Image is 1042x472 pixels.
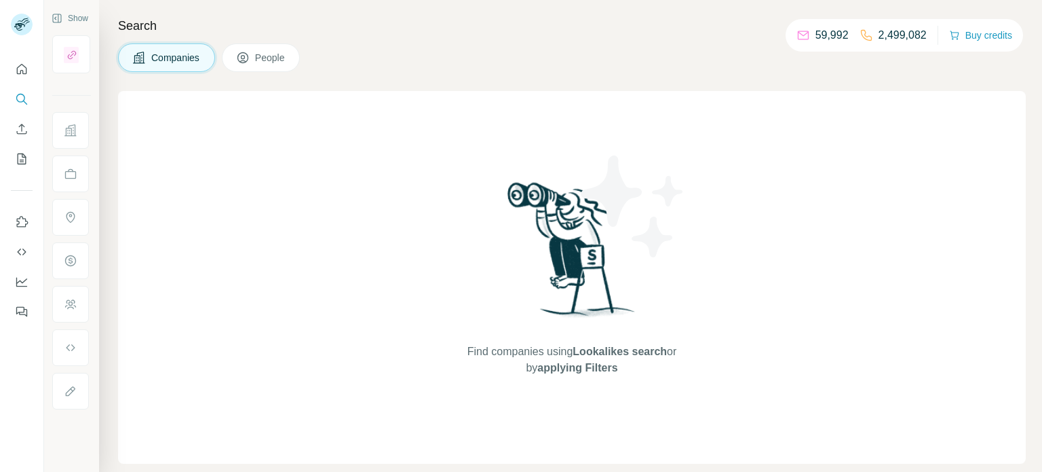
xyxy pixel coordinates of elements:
button: Show [42,8,98,29]
button: Search [11,87,33,111]
button: Feedback [11,299,33,324]
span: Companies [151,51,201,65]
button: Enrich CSV [11,117,33,141]
span: Lookalikes search [573,346,667,357]
button: My lists [11,147,33,171]
span: People [255,51,286,65]
img: Surfe Illustration - Stars [572,145,694,268]
button: Buy credits [949,26,1012,45]
span: applying Filters [537,362,617,374]
button: Use Surfe on LinkedIn [11,210,33,234]
img: Surfe Illustration - Woman searching with binoculars [501,179,642,330]
button: Use Surfe API [11,240,33,264]
h4: Search [118,16,1026,35]
p: 59,992 [815,27,849,43]
span: Find companies using or by [463,344,680,376]
button: Dashboard [11,270,33,294]
button: Quick start [11,57,33,81]
p: 2,499,082 [879,27,927,43]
